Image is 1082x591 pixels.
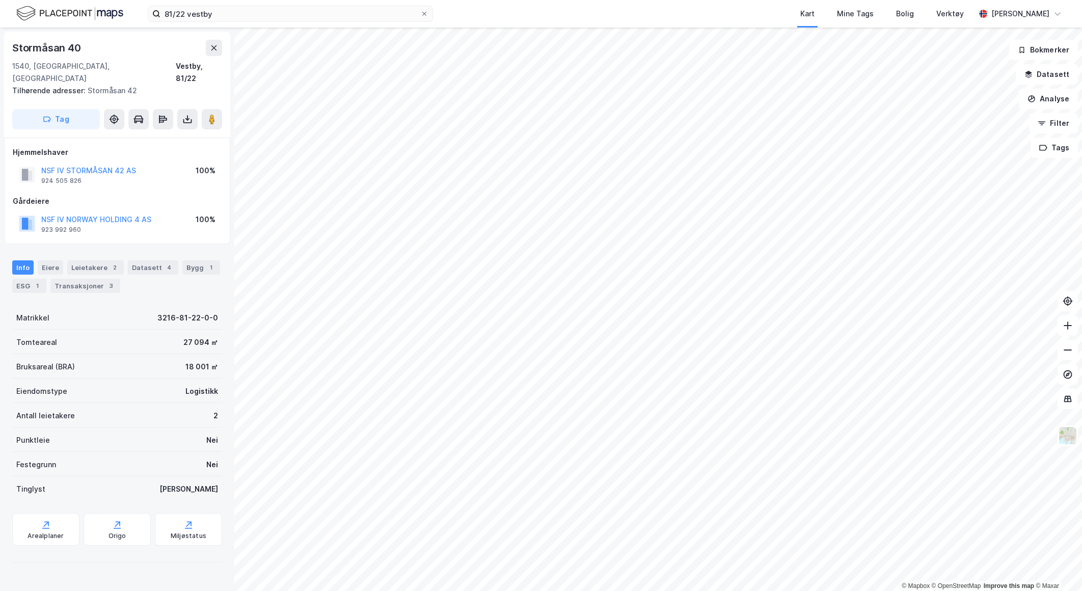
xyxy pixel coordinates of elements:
[182,260,220,275] div: Bygg
[164,262,174,273] div: 4
[1031,542,1082,591] iframe: Chat Widget
[1031,138,1078,158] button: Tags
[1016,64,1078,85] button: Datasett
[16,385,67,397] div: Eiendomstype
[176,60,222,85] div: Vestby, 81/22
[13,146,222,158] div: Hjemmelshaver
[171,532,206,540] div: Miljøstatus
[16,336,57,348] div: Tomteareal
[984,582,1034,589] a: Improve this map
[16,434,50,446] div: Punktleie
[12,86,88,95] span: Tilhørende adresser:
[16,5,123,22] img: logo.f888ab2527a4732fd821a326f86c7f29.svg
[12,109,100,129] button: Tag
[16,483,45,495] div: Tinglyst
[196,213,215,226] div: 100%
[157,312,218,324] div: 3216-81-22-0-0
[1009,40,1078,60] button: Bokmerker
[159,483,218,495] div: [PERSON_NAME]
[38,260,63,275] div: Eiere
[109,532,126,540] div: Origo
[206,434,218,446] div: Nei
[67,260,124,275] div: Leietakere
[41,226,81,234] div: 923 992 960
[800,8,815,20] div: Kart
[1019,89,1078,109] button: Analyse
[206,262,216,273] div: 1
[185,385,218,397] div: Logistikk
[936,8,964,20] div: Verktøy
[902,582,930,589] a: Mapbox
[183,336,218,348] div: 27 094 ㎡
[1031,542,1082,591] div: Kontrollprogram for chat
[206,459,218,471] div: Nei
[128,260,178,275] div: Datasett
[110,262,120,273] div: 2
[896,8,914,20] div: Bolig
[16,410,75,422] div: Antall leietakere
[12,60,176,85] div: 1540, [GEOGRAPHIC_DATA], [GEOGRAPHIC_DATA]
[12,279,46,293] div: ESG
[932,582,981,589] a: OpenStreetMap
[16,361,75,373] div: Bruksareal (BRA)
[41,177,82,185] div: 924 505 826
[991,8,1049,20] div: [PERSON_NAME]
[16,312,49,324] div: Matrikkel
[28,532,64,540] div: Arealplaner
[160,6,420,21] input: Søk på adresse, matrikkel, gårdeiere, leietakere eller personer
[50,279,120,293] div: Transaksjoner
[196,165,215,177] div: 100%
[12,260,34,275] div: Info
[106,281,116,291] div: 3
[16,459,56,471] div: Festegrunn
[837,8,874,20] div: Mine Tags
[1029,113,1078,133] button: Filter
[12,40,83,56] div: Stormåsan 40
[12,85,214,97] div: Stormåsan 42
[13,195,222,207] div: Gårdeiere
[1058,426,1077,445] img: Z
[213,410,218,422] div: 2
[32,281,42,291] div: 1
[185,361,218,373] div: 18 001 ㎡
